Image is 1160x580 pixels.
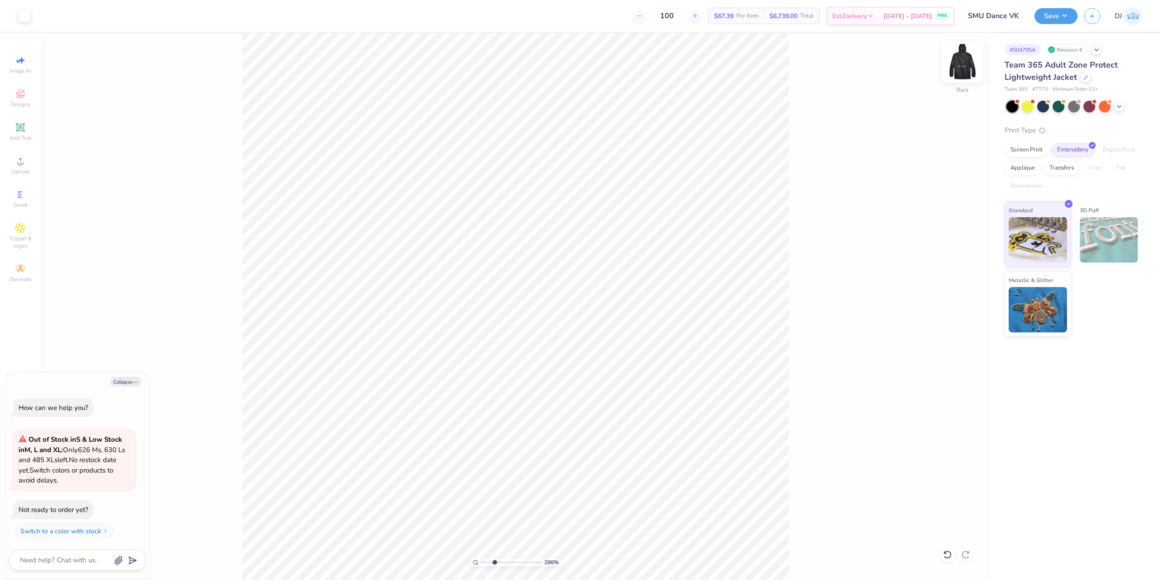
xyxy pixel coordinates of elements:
img: 3D Puff [1080,217,1138,263]
button: Save [1034,8,1078,24]
span: No restock date yet. [19,455,116,475]
span: Only 626 Ms, 630 Ls and 485 XLs left. Switch colors or products to avoid delays. [19,435,125,485]
div: Applique [1005,161,1041,175]
div: Screen Print [1005,143,1049,157]
span: Greek [14,201,28,209]
img: Danyl Jon Ferrer [1124,7,1142,25]
div: Embroidery [1051,143,1094,157]
div: Back [957,86,968,94]
div: Print Type [1005,125,1142,136]
span: Team 365 [1005,86,1028,93]
span: 290 % [544,558,559,566]
span: Add Text [10,134,31,141]
span: Metallic & Glitter [1009,275,1054,285]
span: FREE [938,13,947,19]
span: 3D Puff [1080,205,1099,215]
span: Designs [10,101,30,108]
span: Upload [11,168,29,175]
span: Decorate [10,276,31,283]
button: Switch to a color with stock [15,524,113,538]
span: Per Item [736,11,759,21]
span: Minimum Order: 12 + [1053,86,1098,93]
div: # 504795A [1005,44,1041,55]
input: Untitled Design [961,7,1028,25]
span: Clipart & logos [5,235,36,249]
div: Transfers [1044,161,1080,175]
span: [DATE] - [DATE] [883,11,932,21]
a: DJ [1115,7,1142,25]
strong: & Low Stock in M, L and XL : [19,435,122,454]
span: Est. Delivery [832,11,867,21]
img: Switch to a color with stock [103,528,108,534]
div: Rhinestones [1005,180,1049,193]
span: $67.39 [714,11,734,21]
img: Metallic & Glitter [1009,287,1067,332]
span: Image AI [10,67,31,74]
img: Standard [1009,217,1067,263]
div: Vinyl [1083,161,1108,175]
div: Revision 4 [1045,44,1087,55]
button: Collapse [111,377,141,386]
strong: Out of Stock in S [29,435,82,444]
span: Total [800,11,814,21]
span: DJ [1115,11,1122,21]
img: Back [944,44,981,80]
span: Team 365 Adult Zone Protect Lightweight Jacket [1005,59,1118,83]
div: Foil [1111,161,1132,175]
div: How can we help you? [19,403,88,412]
span: $6,739.00 [769,11,797,21]
div: Not ready to order yet? [19,505,88,514]
div: Digital Print [1097,143,1141,157]
span: Standard [1009,205,1033,215]
input: – – [649,8,685,24]
span: # TT73 [1032,86,1048,93]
